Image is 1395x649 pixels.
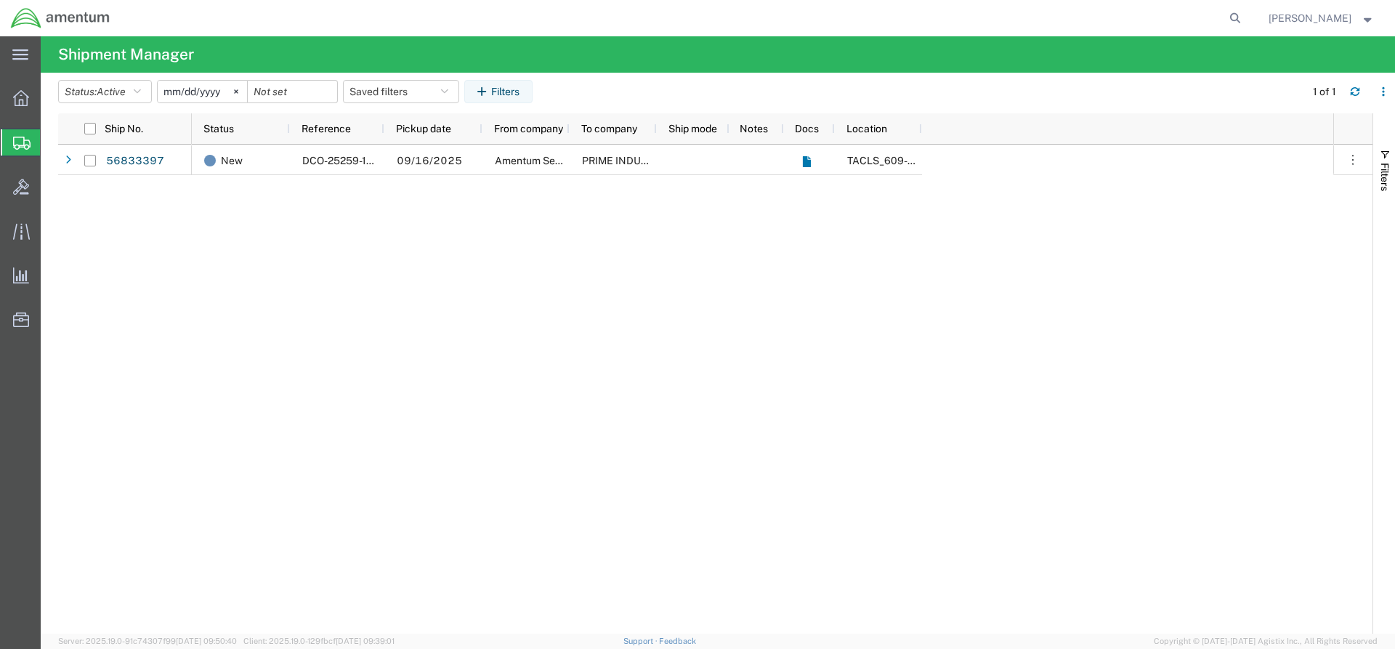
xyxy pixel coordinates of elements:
[795,123,819,134] span: Docs
[581,123,637,134] span: To company
[1313,84,1338,100] div: 1 of 1
[97,86,126,97] span: Active
[1379,163,1391,191] span: Filters
[302,155,397,166] span: DCO-25259-168220
[582,155,696,166] span: PRIME INDUSTRIES INC
[847,155,1120,166] span: TACLS_609-Albany, NY
[396,123,451,134] span: Pickup date
[494,123,563,134] span: From company
[158,81,247,102] input: Not set
[1269,10,1351,26] span: Lucas Palmer
[221,145,243,176] span: New
[302,123,351,134] span: Reference
[105,123,143,134] span: Ship No.
[668,123,717,134] span: Ship mode
[105,150,165,173] a: 56833397
[10,7,110,29] img: logo
[1268,9,1375,27] button: [PERSON_NAME]
[495,155,604,166] span: Amentum Services, Inc.
[176,637,237,645] span: [DATE] 09:50:40
[58,80,152,103] button: Status:Active
[659,637,696,645] a: Feedback
[464,80,533,103] button: Filters
[623,637,660,645] a: Support
[336,637,395,645] span: [DATE] 09:39:01
[846,123,887,134] span: Location
[58,36,194,73] h4: Shipment Manager
[248,81,337,102] input: Not set
[203,123,234,134] span: Status
[740,123,768,134] span: Notes
[1154,635,1378,648] span: Copyright © [DATE]-[DATE] Agistix Inc., All Rights Reserved
[243,637,395,645] span: Client: 2025.19.0-129fbcf
[397,155,462,166] span: 09/16/2025
[58,637,237,645] span: Server: 2025.19.0-91c74307f99
[343,80,459,103] button: Saved filters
